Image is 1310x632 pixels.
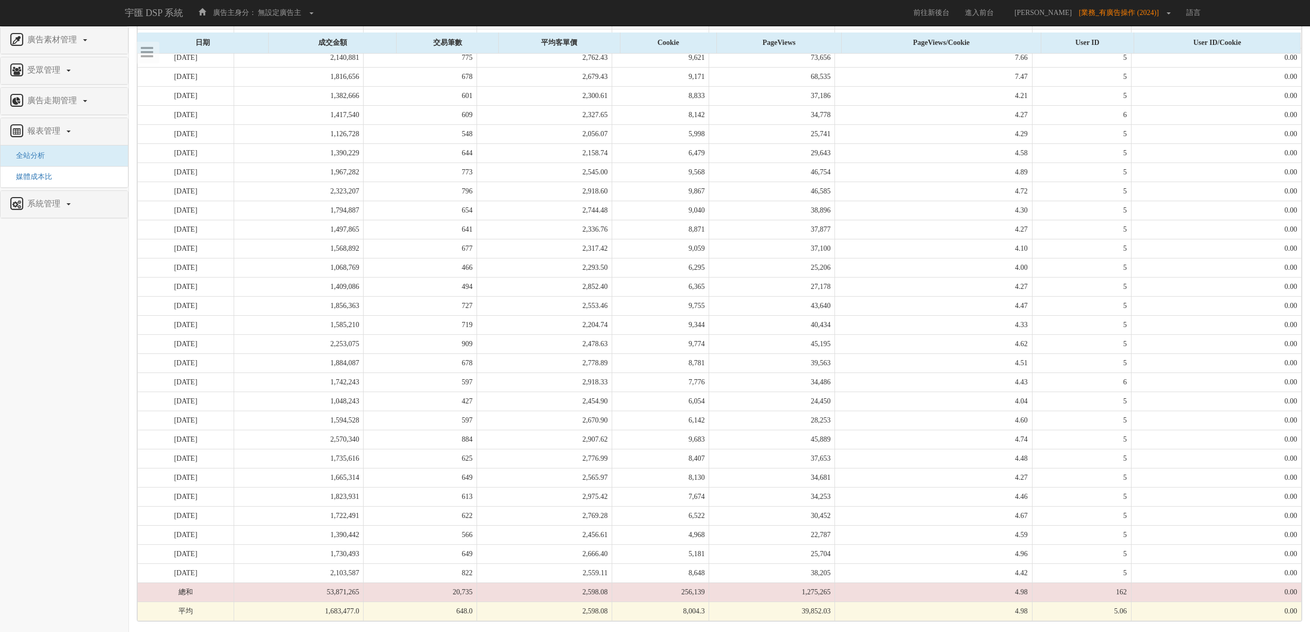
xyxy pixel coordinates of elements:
td: 5 [1032,392,1131,411]
td: 566 [364,525,477,544]
td: 5 [1032,143,1131,163]
td: 4.59 [835,525,1032,544]
td: 37,186 [709,86,835,105]
td: 2,327.65 [477,105,612,124]
td: 2,769.28 [477,506,612,525]
td: 0.00 [1131,258,1301,277]
td: 4.67 [835,506,1032,525]
td: 5 [1032,258,1131,277]
td: 5 [1032,430,1131,449]
a: 媒體成本比 [8,173,52,181]
td: [DATE] [138,124,234,143]
td: 2,918.33 [477,372,612,392]
span: 無設定廣告主 [258,9,301,17]
td: 9,621 [612,48,709,67]
td: 8,130 [612,468,709,487]
td: 0.00 [1131,372,1301,392]
td: 0.00 [1131,124,1301,143]
td: 2,545.00 [477,163,612,182]
td: 0.00 [1131,506,1301,525]
td: 4.43 [835,372,1032,392]
td: 37,100 [709,239,835,258]
a: 廣告走期管理 [8,93,120,109]
td: 2,253,075 [234,334,364,353]
td: 649 [364,544,477,563]
td: 68,031 [709,29,835,48]
td: 2,762.43 [477,48,612,67]
td: 4.51 [835,353,1032,372]
td: [DATE] [138,182,234,201]
td: 5 [1032,353,1131,372]
a: 報表管理 [8,123,120,140]
td: 30,452 [709,506,835,525]
span: 受眾管理 [25,66,65,74]
td: 0.00 [1131,449,1301,468]
td: 4.29 [835,124,1032,143]
td: 0.00 [1131,353,1301,372]
td: 2,553.46 [477,296,612,315]
td: 0.00 [1131,239,1301,258]
td: [DATE] [138,468,234,487]
td: 654 [364,201,477,220]
td: 4.00 [835,258,1032,277]
td: 4.30 [835,201,1032,220]
td: 1,856,363 [234,296,364,315]
span: [PERSON_NAME] [1009,9,1077,17]
td: [DATE] [138,143,234,163]
td: 1,722,491 [234,506,364,525]
td: 7.47 [835,67,1032,86]
td: [DATE] [138,525,234,544]
td: 4.42 [835,563,1032,582]
td: [DATE] [138,353,234,372]
td: 2,778.89 [477,353,612,372]
td: 24,450 [709,392,835,411]
td: 4.33 [835,315,1032,334]
td: 37,877 [709,220,835,239]
td: 2,670.90 [477,411,612,430]
td: 46,754 [709,163,835,182]
td: [DATE] [138,163,234,182]
td: 5 [1032,182,1131,201]
span: 報表管理 [25,126,65,135]
td: 1,409,086 [234,277,364,296]
td: 9,126 [612,29,709,48]
td: 1,683,477.0 [234,602,364,621]
td: 2,300.61 [477,86,612,105]
td: 25,206 [709,258,835,277]
td: 5 [1032,48,1131,67]
td: 總和 [138,582,234,602]
td: 9,344 [612,315,709,334]
td: 8,648 [612,563,709,582]
td: 2,918.60 [477,182,612,201]
td: 53,871,265 [234,582,364,602]
td: 1,585,210 [234,315,364,334]
td: 2,323,207 [234,182,364,201]
td: 678 [364,67,477,86]
td: [DATE] [138,430,234,449]
td: 649 [364,468,477,487]
td: 5 [1032,563,1131,582]
td: 6 [1032,372,1131,392]
td: 2,852.40 [477,277,612,296]
td: [DATE] [138,411,234,430]
a: 受眾管理 [8,62,120,79]
td: 8,407 [612,449,709,468]
span: [業務_有廣告操作 (2024)] [1079,9,1164,17]
span: 全站分析 [8,152,45,159]
td: 678 [364,353,477,372]
td: 719 [364,315,477,334]
td: 0.00 [1131,296,1301,315]
td: 4.10 [835,239,1032,258]
td: 45,889 [709,430,835,449]
td: 4.62 [835,334,1032,353]
td: 43,640 [709,296,835,315]
td: 4.98 [835,582,1032,602]
td: 2,776.99 [477,449,612,468]
td: 1,816,656 [234,67,364,86]
td: 2,103,587 [234,563,364,582]
td: 34,681 [709,468,835,487]
td: 0.00 [1131,143,1301,163]
td: 4,968 [612,525,709,544]
td: 648.0 [364,602,477,621]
